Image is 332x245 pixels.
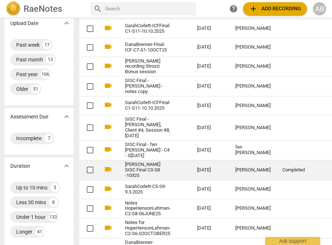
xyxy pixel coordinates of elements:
h2: RaeNotes [24,4,62,14]
button: Show more [61,160,72,171]
div: Past month [16,56,43,63]
div: [PERSON_NAME] [235,103,271,109]
button: Show more [61,111,72,122]
p: Duration [10,162,30,170]
div: [PERSON_NAME] [235,206,271,211]
span: search [93,4,102,13]
span: videocam [104,42,113,51]
button: Upload [243,2,307,15]
div: fen [PERSON_NAME] [235,145,271,156]
img: Logo [6,1,21,16]
td: [DATE] [191,96,229,115]
div: [PERSON_NAME] [235,125,271,131]
span: expand_more [62,19,71,28]
div: 13 [46,55,55,64]
div: [PERSON_NAME] [235,187,271,192]
td: [DATE] [191,115,229,141]
div: Under 1 hour [16,213,46,221]
span: videocam [104,145,113,154]
button: Show more [61,18,72,29]
td: [DATE] [191,180,229,199]
span: videocam [104,100,113,109]
p: Assessment Due [10,113,48,121]
div: 17 [43,40,51,49]
div: Past year [16,71,38,78]
div: Incomplete [16,135,42,142]
td: [DATE] [191,38,229,57]
div: 5 [50,183,59,192]
td: [DATE] [191,19,229,38]
a: DanaBrenner-Final-ICF-C7-S1-10OCT25 [125,42,171,53]
span: videocam [104,223,113,232]
span: videocam [104,81,113,90]
input: Search [105,3,193,15]
div: 51 [31,85,40,93]
div: 106 [41,70,50,79]
div: 8 [49,198,58,207]
a: LogoRaeNotes [6,1,85,16]
div: Longer [16,228,32,235]
div: Ask support [265,237,320,245]
span: expand_more [62,161,71,170]
div: Completed [282,167,314,173]
span: videocam [104,122,113,131]
a: Notes for HopeHensonLehman-C2-S6-02OCTOBER25 [125,220,171,237]
span: add [249,4,258,13]
div: [PERSON_NAME] [235,167,271,173]
a: [PERSON_NAME] SISC Final C3-S8 -10325 [125,162,171,178]
a: SISC Final - [PERSON_NAME] -notes copy [125,78,171,95]
a: SarahCorlett-ICFFinal-C1-S11-10.10.2025 [125,100,171,111]
div: [PERSON_NAME] [235,64,271,69]
span: videocam [104,165,113,174]
button: AB [313,2,326,15]
span: help [229,4,238,13]
div: [PERSON_NAME] [235,26,271,31]
a: Notes HopeHensonLehman-C2-S8-06JUNE25 [125,200,171,217]
td: [DATE] [191,140,229,160]
div: 7 [44,134,53,143]
span: videocam [104,24,113,32]
div: [PERSON_NAME] [235,226,271,231]
a: SISC Final - [PERSON_NAME], Client #4, Session #8, [DATE] [125,117,171,139]
p: Upload Date [10,19,38,27]
div: [PERSON_NAME] [235,84,271,89]
td: [DATE] [191,77,229,96]
div: 41 [35,227,44,236]
td: [DATE] [191,57,229,77]
a: Help [227,2,240,15]
span: videocam [104,61,113,70]
div: Older [16,85,28,93]
a: SISC Final - fen [PERSON_NAME] - C4 - S[DATE] [125,142,171,159]
a: SarahCorlett-ICFFinal-C1-S11-10.10.2025 [125,23,171,34]
div: Up to 10 mins [16,184,47,191]
div: 133 [49,213,57,221]
div: [PERSON_NAME] [235,45,271,50]
a: SarahCorlett-C5-S9-9.5.2025 [125,184,171,195]
div: Past week [16,41,40,49]
div: Less 30 mins [16,199,46,206]
td: [DATE] [191,219,229,238]
td: [DATE] [191,199,229,219]
a: [PERSON_NAME] recording Strozzi Bonus session [125,58,171,75]
td: [DATE] [191,160,229,180]
span: expand_more [62,112,71,121]
span: videocam [104,184,113,193]
span: videocam [104,203,113,212]
span: Add recording [249,4,301,13]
